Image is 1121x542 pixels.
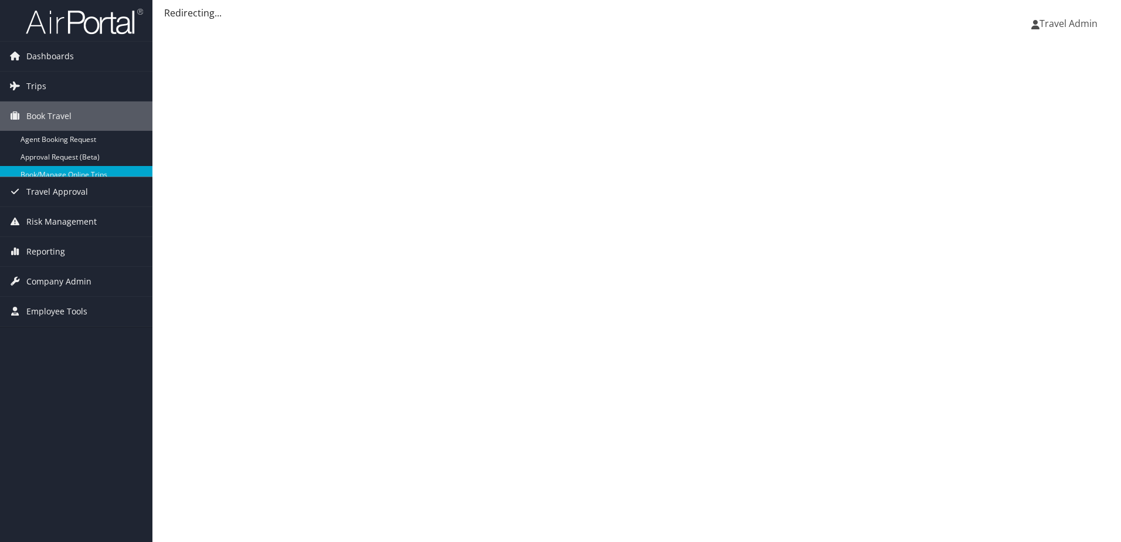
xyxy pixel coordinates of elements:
img: airportal-logo.png [26,8,143,35]
span: Company Admin [26,267,91,296]
span: Reporting [26,237,65,266]
span: Risk Management [26,207,97,236]
span: Employee Tools [26,297,87,326]
span: Travel Admin [1040,17,1098,30]
div: Redirecting... [164,6,1109,20]
span: Travel Approval [26,177,88,206]
span: Book Travel [26,101,72,131]
a: Travel Admin [1031,6,1109,41]
span: Trips [26,72,46,101]
span: Dashboards [26,42,74,71]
